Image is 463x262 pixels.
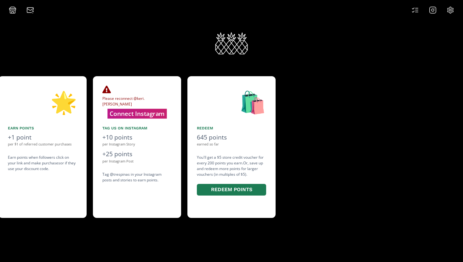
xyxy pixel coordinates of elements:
[8,125,77,131] div: Earn points
[102,125,172,131] div: Tag us on Instagram
[102,159,172,164] div: per Instagram Post
[8,86,77,118] div: 🌟
[197,86,266,118] div: 🛍️
[102,90,145,107] span: Please reconnect @keri.[PERSON_NAME]
[197,133,266,142] div: 645 points
[8,155,77,172] div: Earn points when followers click on your link and make purchases or if they use your discount code .
[197,155,266,196] div: You'll get a $5 store credit voucher for every 200 points you earn. Or, save up and redeem more p...
[8,133,77,142] div: +1 point
[102,172,172,183] div: Tag @trespinas in your Instagram posts and stories to earn points.
[102,133,172,142] div: +10 points
[214,31,249,55] img: xFRsjASRRnqF
[197,184,266,196] button: Redeem points
[197,142,266,147] div: earned so far
[102,142,172,147] div: per Instagram Story
[197,125,266,131] div: Redeem
[8,142,77,147] div: per $1 of referred customer purchases
[107,109,167,118] button: Connect Instagram
[102,150,172,159] div: +25 points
